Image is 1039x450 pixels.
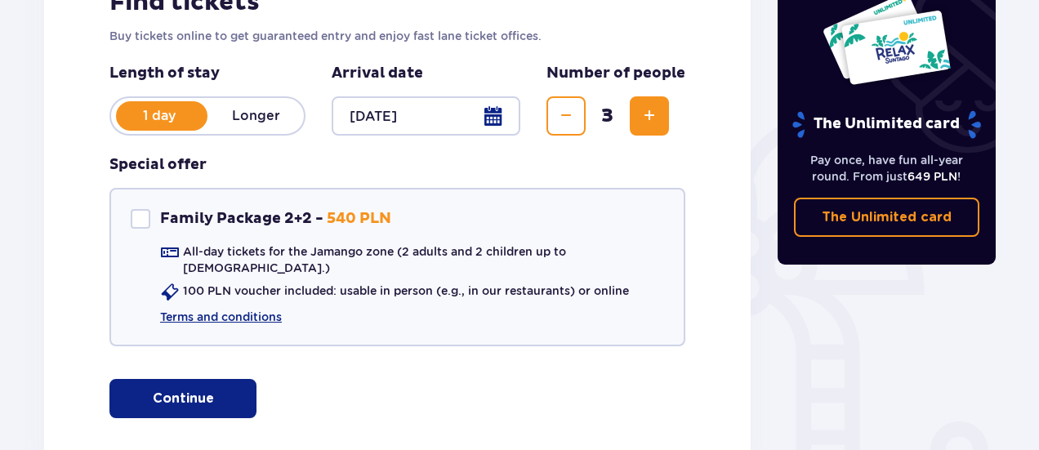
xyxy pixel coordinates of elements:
[589,104,627,128] span: 3
[153,390,214,408] p: Continue
[630,96,669,136] button: Increase
[822,208,952,226] p: The Unlimited card
[907,170,957,183] span: 649 PLN
[109,379,256,418] button: Continue
[160,209,323,229] p: Family Package 2+2 -
[327,209,391,229] p: 540 PLN
[332,64,423,83] p: Arrival date
[546,96,586,136] button: Decrease
[794,152,980,185] p: Pay once, have fun all-year round. From just !
[109,155,207,175] h3: Special offer
[207,107,304,125] p: Longer
[546,64,685,83] p: Number of people
[794,198,980,237] a: The Unlimited card
[111,107,207,125] p: 1 day
[183,283,629,299] p: 100 PLN voucher included: usable in person (e.g., in our restaurants) or online
[791,110,983,139] p: The Unlimited card
[160,309,282,325] a: Terms and conditions
[183,243,664,276] p: All-day tickets for the Jamango zone (2 adults and 2 children up to [DEMOGRAPHIC_DATA].)
[109,64,305,83] p: Length of stay
[109,28,685,44] p: Buy tickets online to get guaranteed entry and enjoy fast lane ticket offices.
